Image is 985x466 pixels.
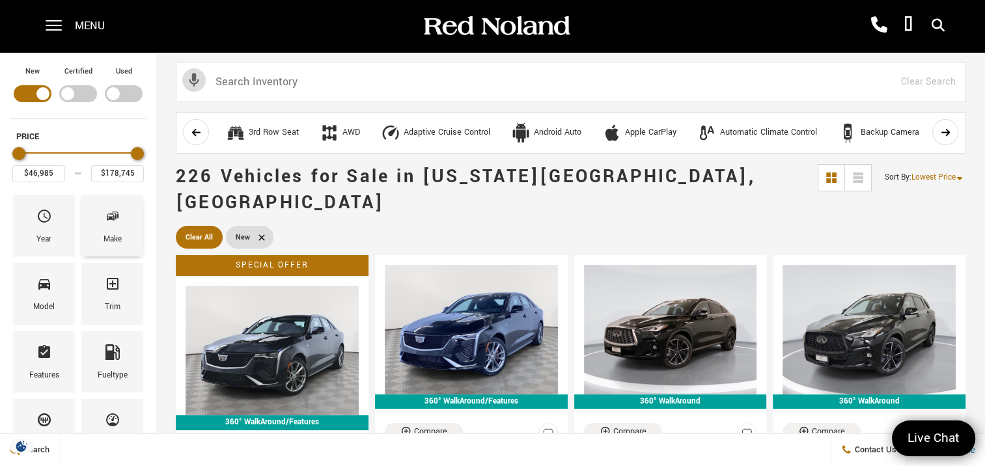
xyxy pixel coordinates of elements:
span: Model [36,273,52,300]
div: Make [104,232,122,247]
div: Backup Camera [861,127,919,139]
div: FeaturesFeatures [13,331,75,392]
span: Live Chat [901,430,966,447]
div: 3rd Row Seat [226,123,245,143]
button: AWDAWD [312,119,367,146]
button: 3rd Row Seat3rd Row Seat [219,119,306,146]
input: Minimum [12,165,65,182]
span: Features [36,341,52,368]
div: Apple CarPlay [625,127,676,139]
span: Contact Us [852,444,896,456]
button: Automatic Climate ControlAutomatic Climate Control [690,119,824,146]
div: Android Auto [534,127,581,139]
span: Lowest Price [911,172,956,183]
svg: Click to toggle on voice search [182,68,206,92]
a: Live Chat [892,420,975,456]
h5: Price [16,131,140,143]
div: Features [29,368,59,383]
div: 3rd Row Seat [249,127,299,139]
div: Compare [414,426,447,437]
div: Maximum Price [131,147,144,160]
span: Mileage [105,409,120,436]
div: MakeMake [81,195,143,256]
div: TransmissionTransmission [13,399,75,460]
div: AWD [320,123,339,143]
button: Backup CameraBackup Camera [831,119,926,146]
button: Compare Vehicle [584,423,662,440]
input: Maximum [91,165,144,182]
img: 2024 Cadillac CT4 Sport [186,286,359,415]
div: AWD [342,127,360,139]
div: YearYear [13,195,75,256]
div: Fueltype [98,368,128,383]
div: Minimum Price [12,147,25,160]
button: Adaptive Cruise ControlAdaptive Cruise Control [374,119,497,146]
div: Android Auto [511,123,531,143]
label: Used [116,65,132,78]
span: New [236,229,250,245]
button: Android AutoAndroid Auto [504,119,589,146]
span: Clear All [186,229,213,245]
button: Save Vehicle [538,423,558,448]
label: Certified [64,65,92,78]
div: 360° WalkAround [574,394,767,409]
img: Red Noland Auto Group [421,15,571,38]
div: 360° WalkAround [773,394,965,409]
div: Automatic Climate Control [697,123,717,143]
button: Compare Vehicle [385,423,463,440]
div: Special Offer [176,255,368,276]
div: FueltypeFueltype [81,331,143,392]
div: 360° WalkAround/Features [375,394,568,409]
span: Transmission [36,409,52,436]
img: Opt-Out Icon [7,439,36,453]
span: Trim [105,273,120,300]
div: Price [12,143,144,182]
div: Automatic Climate Control [720,127,817,139]
span: Sort By : [885,172,911,183]
input: Search Inventory [176,62,965,102]
span: Make [105,205,120,232]
div: Backup Camera [838,123,857,143]
div: Adaptive Cruise Control [404,127,490,139]
button: Apple CarPlayApple CarPlay [595,119,684,146]
button: scroll left [183,119,209,145]
div: Apple CarPlay [602,123,622,143]
img: 2025 INFINITI QX50 SPORT [783,265,956,394]
img: 2024 Cadillac CT4 Sport [385,265,558,394]
div: Compare [812,426,845,437]
img: 2025 INFINITI QX55 LUXE [584,265,757,394]
div: MileageMileage [81,399,143,460]
div: ModelModel [13,263,75,324]
button: Save Vehicle [737,423,756,448]
div: Compare [613,426,646,437]
div: Adaptive Cruise Control [381,123,400,143]
div: Filter by Vehicle Type [10,65,146,118]
div: Model [33,300,55,314]
section: Click to Open Cookie Consent Modal [7,439,36,453]
button: scroll right [932,119,958,145]
button: Compare Vehicle [783,423,861,440]
div: 360° WalkAround/Features [176,415,368,430]
span: Fueltype [105,341,120,368]
span: Year [36,205,52,232]
div: Trim [105,300,120,314]
div: Year [36,232,51,247]
span: 226 Vehicles for Sale in [US_STATE][GEOGRAPHIC_DATA], [GEOGRAPHIC_DATA] [176,164,755,215]
label: New [25,65,40,78]
div: TrimTrim [81,263,143,324]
